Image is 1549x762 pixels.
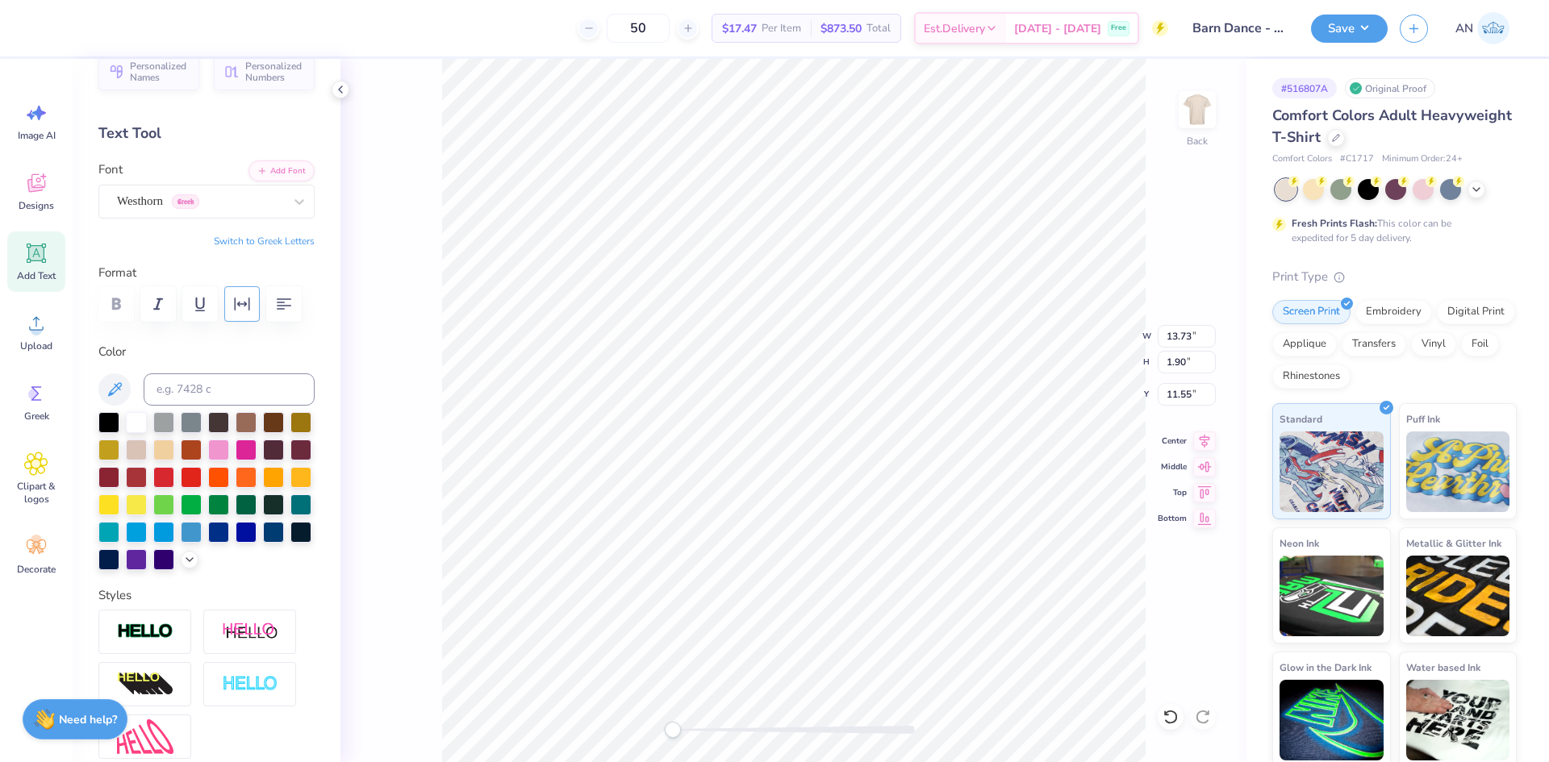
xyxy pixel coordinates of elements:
button: Personalized Numbers [214,53,315,90]
div: Applique [1272,332,1337,356]
a: AN [1448,12,1517,44]
strong: Fresh Prints Flash: [1292,217,1377,230]
span: Designs [19,199,54,212]
span: Glow in the Dark Ink [1280,659,1372,676]
div: Transfers [1342,332,1406,356]
div: Screen Print [1272,300,1351,324]
input: – – [607,14,670,43]
span: # C1717 [1340,152,1374,166]
img: Standard [1280,431,1384,512]
span: Bottom [1158,512,1187,525]
span: Est. Delivery [924,20,985,37]
button: Save [1311,15,1388,43]
button: Add Font [248,160,315,181]
span: Neon Ink [1280,535,1319,552]
span: Greek [24,410,49,423]
div: # 516807A [1272,78,1337,98]
span: Comfort Colors Adult Heavyweight T-Shirt [1272,106,1512,147]
span: Add Text [17,269,56,282]
div: Accessibility label [665,722,681,738]
img: Shadow [222,622,278,642]
div: Foil [1461,332,1499,356]
strong: Need help? [59,712,117,727]
img: Arlo Noche [1477,12,1509,44]
span: Puff Ink [1406,410,1440,427]
img: Negative Space [222,675,278,693]
input: Untitled Design [1180,12,1299,44]
span: Clipart & logos [10,480,63,506]
span: AN [1455,19,1473,38]
img: Glow in the Dark Ink [1280,680,1384,760]
input: e.g. 7428 c [144,373,315,406]
div: Print Type [1272,268,1517,286]
label: Font [98,160,123,179]
span: Center [1158,435,1187,448]
span: $17.47 [722,20,757,37]
button: Switch to Greek Letters [214,235,315,248]
span: Free [1111,23,1126,34]
img: 3D Illusion [117,672,173,697]
div: Original Proof [1345,78,1435,98]
label: Format [98,264,315,282]
span: [DATE] - [DATE] [1014,20,1101,37]
label: Color [98,343,315,361]
img: Back [1181,94,1213,126]
span: Middle [1158,460,1187,473]
span: Total [866,20,891,37]
div: This color can be expedited for 5 day delivery. [1292,216,1490,245]
div: Rhinestones [1272,364,1351,389]
img: Water based Ink [1406,680,1510,760]
div: Embroidery [1355,300,1432,324]
span: Per Item [762,20,801,37]
span: Standard [1280,410,1322,427]
span: Water based Ink [1406,659,1480,676]
div: Text Tool [98,123,315,144]
img: Free Distort [117,719,173,754]
span: Personalized Numbers [245,60,305,83]
label: Styles [98,586,132,605]
span: $873.50 [820,20,862,37]
img: Stroke [117,623,173,641]
img: Metallic & Glitter Ink [1406,556,1510,636]
span: Image AI [18,129,56,142]
div: Vinyl [1411,332,1456,356]
span: Minimum Order: 24 + [1382,152,1463,166]
div: Back [1187,134,1208,148]
span: Personalized Names [130,60,190,83]
div: Digital Print [1437,300,1515,324]
img: Neon Ink [1280,556,1384,636]
span: Upload [20,339,52,352]
span: Metallic & Glitter Ink [1406,535,1501,552]
span: Decorate [17,563,56,576]
span: Comfort Colors [1272,152,1332,166]
span: Top [1158,486,1187,499]
button: Personalized Names [98,53,199,90]
img: Puff Ink [1406,431,1510,512]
